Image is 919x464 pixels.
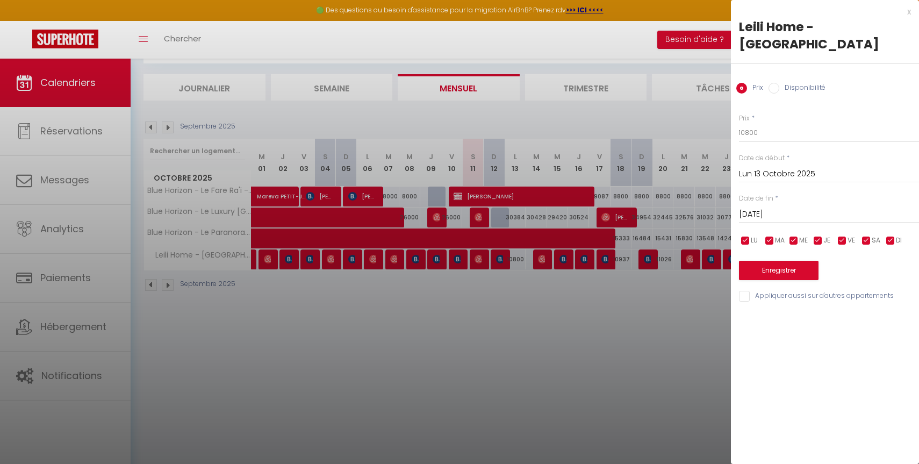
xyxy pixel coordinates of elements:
span: SA [872,235,880,246]
span: ME [799,235,808,246]
label: Prix [739,113,750,124]
span: VE [848,235,855,246]
span: LU [751,235,758,246]
div: Leili Home - [GEOGRAPHIC_DATA] [739,18,911,53]
span: JE [823,235,830,246]
label: Date de début [739,153,785,163]
div: x [731,5,911,18]
span: MA [775,235,785,246]
button: Enregistrer [739,261,819,280]
label: Disponibilité [779,83,825,95]
span: DI [896,235,902,246]
label: Date de fin [739,194,773,204]
label: Prix [747,83,763,95]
